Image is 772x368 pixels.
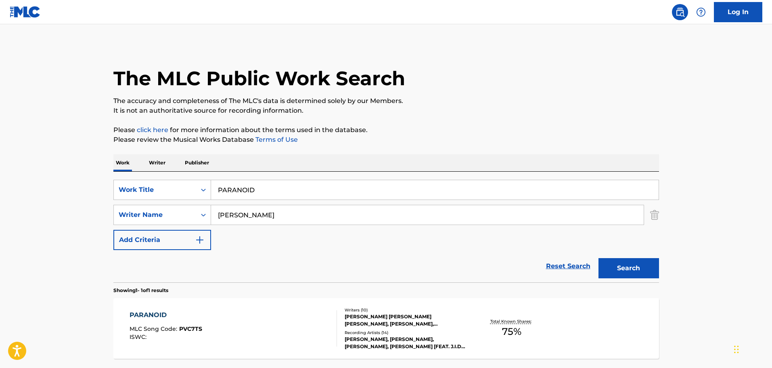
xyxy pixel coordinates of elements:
[182,154,211,171] p: Publisher
[734,337,739,362] div: Drag
[345,307,467,313] div: Writers ( 10 )
[345,313,467,328] div: [PERSON_NAME] [PERSON_NAME] [PERSON_NAME], [PERSON_NAME], [PERSON_NAME], [PERSON_NAME] FRESH [PER...
[732,329,772,368] iframe: Chat Widget
[137,126,168,134] a: click here
[130,333,149,341] span: ISWC :
[113,154,132,171] p: Work
[113,66,405,90] h1: The MLC Public Work Search
[650,205,659,225] img: Delete Criterion
[113,125,659,135] p: Please for more information about the terms used in the database.
[254,136,298,143] a: Terms of Use
[675,7,685,17] img: search
[672,4,688,20] a: Public Search
[490,318,533,324] p: Total Known Shares:
[598,258,659,278] button: Search
[195,235,205,245] img: 9d2ae6d4665cec9f34b9.svg
[119,185,191,195] div: Work Title
[179,325,202,332] span: PVC7TS
[693,4,709,20] div: Help
[113,96,659,106] p: The accuracy and completeness of The MLC's data is determined solely by our Members.
[113,135,659,145] p: Please review the Musical Works Database
[113,180,659,282] form: Search Form
[345,336,467,350] div: [PERSON_NAME], [PERSON_NAME], [PERSON_NAME], [PERSON_NAME] [FEAT. J.I.D], [PERSON_NAME] FEAT. J.I.D
[146,154,168,171] p: Writer
[113,287,168,294] p: Showing 1 - 1 of 1 results
[714,2,762,22] a: Log In
[119,210,191,220] div: Writer Name
[113,230,211,250] button: Add Criteria
[113,298,659,359] a: PARANOIDMLC Song Code:PVC7TSISWC:Writers (10)[PERSON_NAME] [PERSON_NAME] [PERSON_NAME], [PERSON_N...
[542,257,594,275] a: Reset Search
[696,7,706,17] img: help
[130,310,202,320] div: PARANOID
[345,330,467,336] div: Recording Artists ( 14 )
[502,324,521,339] span: 75 %
[130,325,179,332] span: MLC Song Code :
[113,106,659,116] p: It is not an authoritative source for recording information.
[10,6,41,18] img: MLC Logo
